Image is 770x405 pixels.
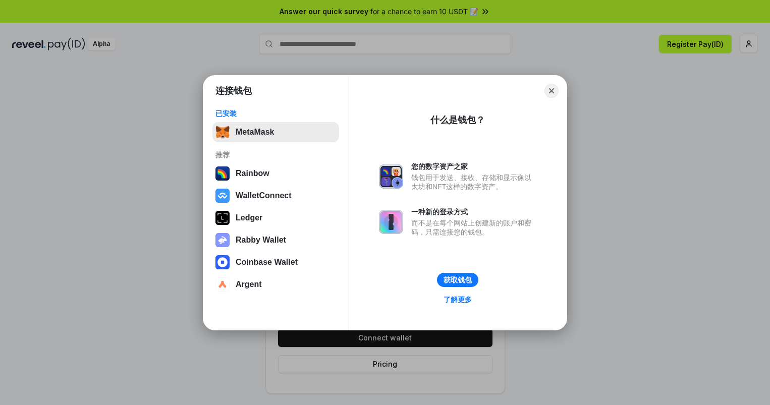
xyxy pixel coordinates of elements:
img: svg+xml,%3Csvg%20xmlns%3D%22http%3A%2F%2Fwww.w3.org%2F2000%2Fsvg%22%20fill%3D%22none%22%20viewBox... [379,164,403,189]
img: svg+xml,%3Csvg%20width%3D%2228%22%20height%3D%2228%22%20viewBox%3D%220%200%2028%2028%22%20fill%3D... [215,189,230,203]
div: Rabby Wallet [236,236,286,245]
button: 获取钱包 [437,273,478,287]
div: MetaMask [236,128,274,137]
div: 您的数字资产之家 [411,162,536,171]
img: svg+xml,%3Csvg%20fill%3D%22none%22%20height%3D%2233%22%20viewBox%3D%220%200%2035%2033%22%20width%... [215,125,230,139]
button: Ledger [212,208,339,228]
button: WalletConnect [212,186,339,206]
div: 了解更多 [444,295,472,304]
h1: 连接钱包 [215,85,252,97]
div: 获取钱包 [444,275,472,284]
button: Coinbase Wallet [212,252,339,272]
img: svg+xml,%3Csvg%20xmlns%3D%22http%3A%2F%2Fwww.w3.org%2F2000%2Fsvg%22%20width%3D%2228%22%20height%3... [215,211,230,225]
div: Argent [236,280,262,289]
button: Close [544,84,559,98]
div: 什么是钱包？ [430,114,485,126]
button: Argent [212,274,339,295]
div: 已安装 [215,109,336,118]
div: 一种新的登录方式 [411,207,536,216]
button: Rainbow [212,163,339,184]
div: Ledger [236,213,262,222]
img: svg+xml,%3Csvg%20width%3D%2228%22%20height%3D%2228%22%20viewBox%3D%220%200%2028%2028%22%20fill%3D... [215,277,230,292]
a: 了解更多 [437,293,478,306]
div: 钱包用于发送、接收、存储和显示像以太坊和NFT这样的数字资产。 [411,173,536,191]
button: MetaMask [212,122,339,142]
div: Coinbase Wallet [236,258,298,267]
div: 推荐 [215,150,336,159]
div: 而不是在每个网站上创建新的账户和密码，只需连接您的钱包。 [411,218,536,237]
img: svg+xml,%3Csvg%20width%3D%22120%22%20height%3D%22120%22%20viewBox%3D%220%200%20120%20120%22%20fil... [215,166,230,181]
div: Rainbow [236,169,269,178]
img: svg+xml,%3Csvg%20width%3D%2228%22%20height%3D%2228%22%20viewBox%3D%220%200%2028%2028%22%20fill%3D... [215,255,230,269]
img: svg+xml,%3Csvg%20xmlns%3D%22http%3A%2F%2Fwww.w3.org%2F2000%2Fsvg%22%20fill%3D%22none%22%20viewBox... [379,210,403,234]
div: WalletConnect [236,191,292,200]
img: svg+xml,%3Csvg%20xmlns%3D%22http%3A%2F%2Fwww.w3.org%2F2000%2Fsvg%22%20fill%3D%22none%22%20viewBox... [215,233,230,247]
button: Rabby Wallet [212,230,339,250]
